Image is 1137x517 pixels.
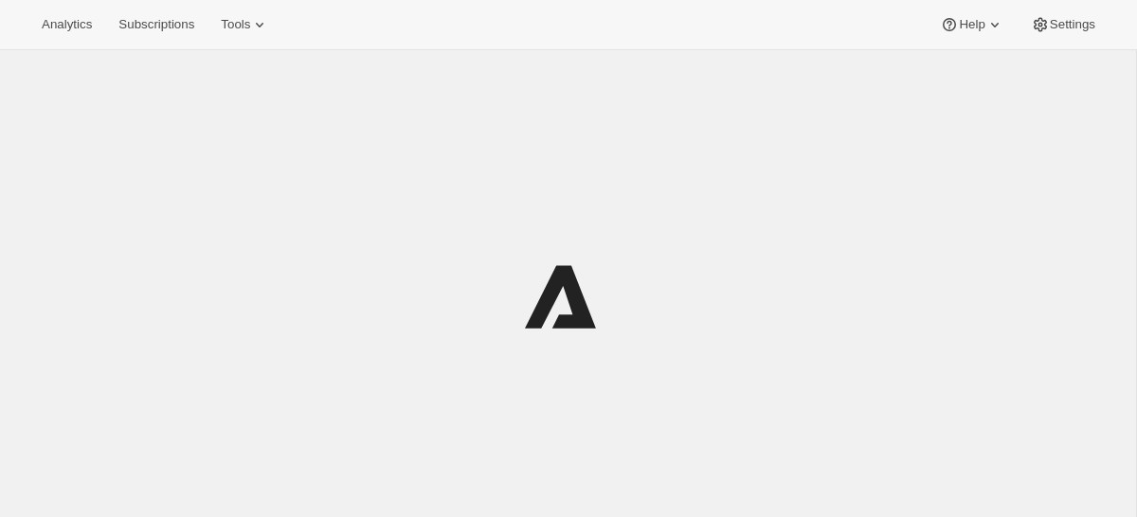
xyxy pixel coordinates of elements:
[1020,11,1107,38] button: Settings
[1050,17,1095,32] span: Settings
[221,17,250,32] span: Tools
[30,11,103,38] button: Analytics
[959,17,984,32] span: Help
[107,11,206,38] button: Subscriptions
[929,11,1015,38] button: Help
[118,17,194,32] span: Subscriptions
[42,17,92,32] span: Analytics
[209,11,280,38] button: Tools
